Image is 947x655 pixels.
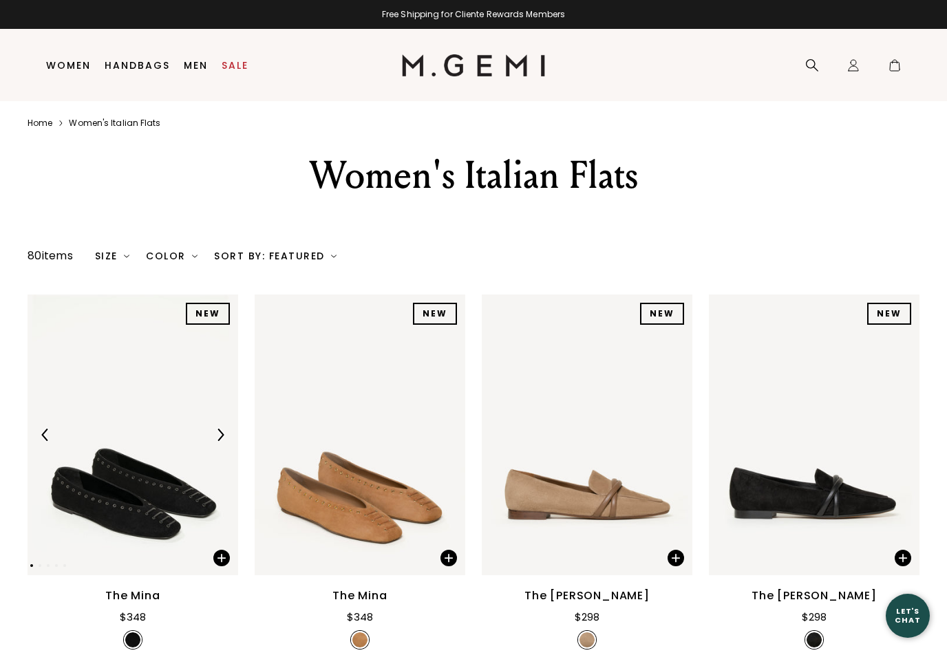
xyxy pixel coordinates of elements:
img: v_7396490084411_SWATCH_50x.jpg [807,632,822,647]
a: Handbags [105,60,170,71]
div: Size [95,250,130,261]
div: Let's Chat [886,607,930,624]
img: The Brenda [709,294,919,575]
a: Sale [222,60,248,71]
img: The Mina [28,294,238,575]
div: NEW [867,303,911,325]
div: $348 [120,609,146,625]
div: Sort By: Featured [214,250,337,261]
div: NEW [186,303,230,325]
div: NEW [413,303,457,325]
a: Women [46,60,91,71]
div: $298 [802,609,827,625]
img: The Mina [255,294,465,575]
div: Women's Italian Flats [218,151,729,200]
img: Next Arrow [214,429,226,441]
img: chevron-down.svg [124,253,129,259]
div: The Mina [105,588,160,604]
div: The [PERSON_NAME] [752,588,877,604]
div: The Mina [332,588,387,604]
img: Previous Arrow [39,429,52,441]
a: Men [184,60,208,71]
img: chevron-down.svg [331,253,337,259]
div: $298 [575,609,599,625]
a: Home [28,118,52,129]
div: Color [146,250,198,261]
img: v_7387698167867_SWATCH_50x.jpg [125,632,140,647]
div: 80 items [28,248,73,264]
img: v_7396490182715_SWATCH_50x.jpg [579,632,595,647]
img: v_7387698102331_SWATCH_50x.jpg [352,632,368,647]
a: Women's italian flats [69,118,160,129]
div: The [PERSON_NAME] [524,588,650,604]
img: chevron-down.svg [192,253,198,259]
img: The Brenda [482,294,692,575]
div: $348 [347,609,373,625]
div: NEW [640,303,684,325]
img: M.Gemi [402,54,546,76]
